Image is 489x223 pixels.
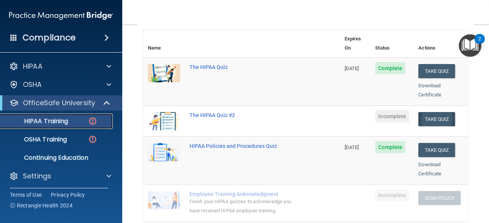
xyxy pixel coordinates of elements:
a: Download Certificate [418,162,441,176]
th: Status [371,30,414,58]
button: Take Quiz [418,112,455,126]
div: Finish your HIPAA quizzes to acknowledge you have received HIPAA employee training. [189,197,302,215]
a: Privacy Policy [51,191,85,199]
button: Open Resource Center, 2 new notifications [459,34,481,57]
img: danger-circle.6113f641.png [88,116,97,126]
p: HIPAA Training [5,117,68,125]
img: danger-circle.6113f641.png [88,135,97,144]
iframe: Drift Widget Chat Controller [451,170,480,199]
div: The HIPAA Quiz #2 [189,112,302,118]
a: OfficeSafe University [9,98,111,107]
p: OSHA Training [5,136,67,143]
a: Settings [9,172,111,181]
p: OfficeSafe University [23,98,95,107]
span: [DATE] [345,144,359,150]
th: Expires On [340,30,371,58]
p: Settings [23,172,51,181]
img: PMB logo [9,8,113,23]
button: Take Quiz [418,64,455,78]
span: Ⓒ Rectangle Health 2024 [10,202,73,209]
p: OSHA [23,80,42,89]
th: Actions [414,30,468,58]
span: Complete [375,141,405,153]
p: Continuing Education [5,154,109,162]
span: [DATE] [345,66,359,71]
div: HIPAA Policies and Procedures Quiz [189,143,302,149]
th: Name [143,30,185,58]
a: OSHA [9,80,111,89]
a: Download Certificate [418,83,441,98]
button: Take Quiz [418,143,455,157]
span: Incomplete [375,110,409,122]
span: Incomplete [375,189,409,201]
div: The HIPAA Quiz [189,64,302,70]
span: Complete [375,62,405,74]
div: 2 [478,39,481,49]
p: HIPAA [23,62,42,71]
button: Sign Policy [418,191,461,205]
h4: Compliance [23,32,76,43]
a: Terms of Use [10,191,42,199]
div: Employee Training Acknowledgment [189,191,302,197]
a: HIPAA [9,62,111,71]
